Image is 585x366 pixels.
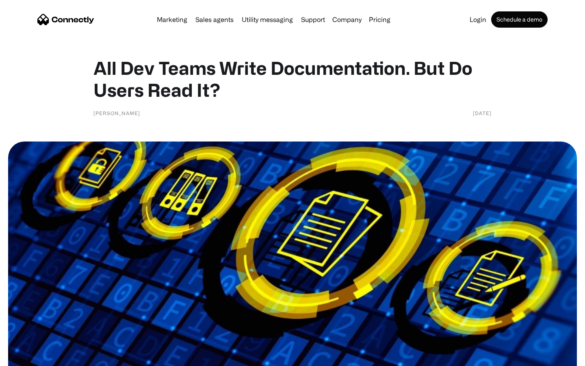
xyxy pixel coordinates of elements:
[332,14,362,25] div: Company
[192,16,237,23] a: Sales agents
[238,16,296,23] a: Utility messaging
[93,57,492,101] h1: All Dev Teams Write Documentation. But Do Users Read It?
[8,352,49,363] aside: Language selected: English
[330,14,364,25] div: Company
[491,11,548,28] a: Schedule a demo
[366,16,394,23] a: Pricing
[37,13,94,26] a: home
[466,16,490,23] a: Login
[16,352,49,363] ul: Language list
[154,16,191,23] a: Marketing
[93,109,140,117] div: [PERSON_NAME]
[473,109,492,117] div: [DATE]
[298,16,328,23] a: Support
